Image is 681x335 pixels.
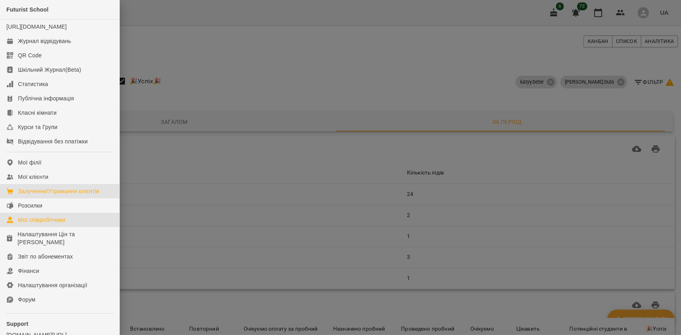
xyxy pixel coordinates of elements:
[18,267,39,275] div: Фінанси
[18,123,57,131] div: Курси та Групи
[18,159,41,167] div: Мої філії
[18,94,74,102] div: Публічна інформація
[6,24,67,30] a: [URL][DOMAIN_NAME]
[6,6,49,13] span: Futurist School
[18,253,73,261] div: Звіт по абонементах
[18,187,99,195] div: Залучення/Утримання клієнтів
[18,216,65,224] div: Мої співробітники
[18,173,48,181] div: Мої клієнти
[18,230,113,246] div: Налаштування Цін та [PERSON_NAME]
[18,109,57,117] div: Класні кімнати
[18,296,36,304] div: Форум
[18,281,87,289] div: Налаштування організації
[18,80,48,88] div: Статистика
[6,320,113,328] p: Support
[18,51,42,59] div: QR Code
[18,37,71,45] div: Журнал відвідувань
[18,137,88,145] div: Відвідування без платіжки
[18,66,81,74] div: Шкільний Журнал(Beta)
[18,202,42,210] div: Розсилки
